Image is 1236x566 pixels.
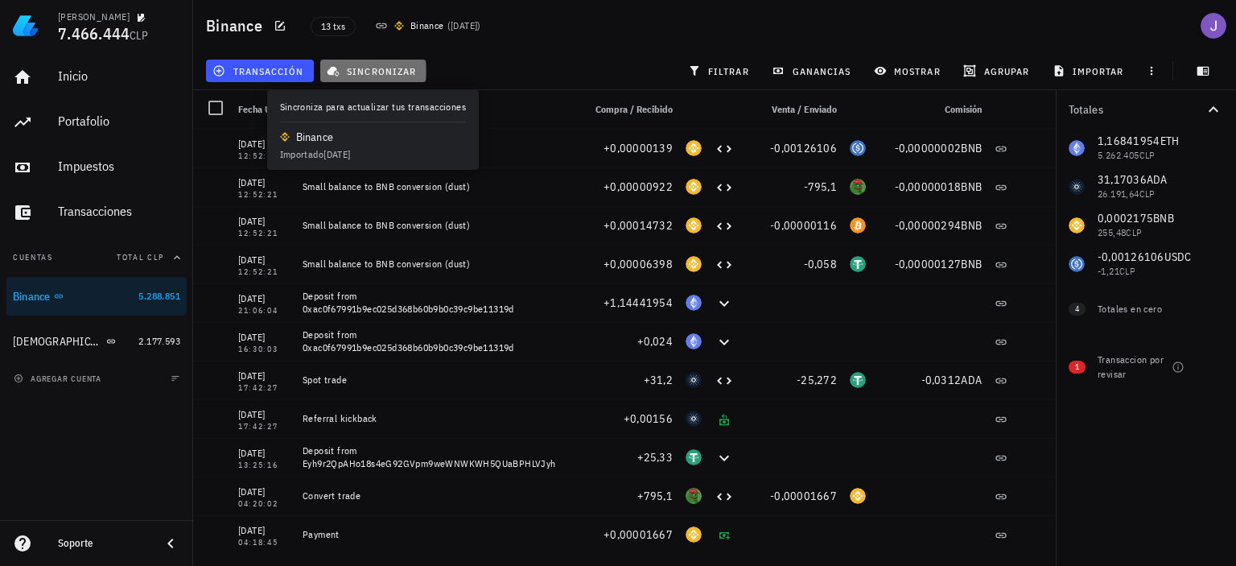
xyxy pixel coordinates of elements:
div: [DATE] [238,484,290,500]
div: 12:52:21 [238,152,290,160]
span: BNB [961,180,982,194]
div: Totales [1069,104,1204,115]
div: Binance [13,290,51,304]
div: BNB-icon [686,256,702,272]
span: Comisión [945,103,982,115]
span: -0,00000116 [770,218,837,233]
span: BNB [961,141,982,155]
div: [DATE] [238,407,290,423]
img: 270.png [394,21,404,31]
span: -0,00000002 [895,141,962,155]
div: 16:30:03 [238,345,290,353]
div: USDT-icon [686,449,702,465]
div: Referral kickback [303,412,570,425]
div: 12:52:21 [238,268,290,276]
span: +0,00000139 [604,141,673,155]
span: CLP [130,28,148,43]
span: 5.288.851 [138,290,180,302]
span: +1,14441954 [604,295,673,310]
div: Inicio [58,68,180,84]
div: Deposit from 0xac0f67991b9ec025d368b60b9b0c39c9be11319d [303,328,570,354]
span: 13 txs [321,18,345,35]
button: importar [1045,60,1134,82]
span: +31,2 [644,373,673,387]
a: Transacciones [6,193,187,232]
div: Small balance to BNB conversion (dust) [303,219,570,232]
div: 17:42:27 [238,384,290,392]
div: [DATE] [238,329,290,345]
div: Venta / Enviado [740,90,843,129]
div: USDT-icon [850,256,866,272]
div: 13:25:16 [238,461,290,469]
span: +795,1 [637,489,674,503]
span: Compra / Recibido [595,103,673,115]
span: ganancias [775,64,851,77]
span: Total CLP [117,252,164,262]
span: -0,058 [804,257,838,271]
div: [DATE] [238,445,290,461]
div: Payment [303,528,570,541]
span: Venta / Enviado [772,103,837,115]
div: 04:20:02 [238,500,290,508]
div: Deposit from 0xac0f67991b9ec025d368b60b9b0c39c9be11319d [303,290,570,316]
span: +0,00000922 [604,180,673,194]
span: 2.177.593 [138,335,180,347]
div: PEPE-icon [850,179,866,195]
div: BTC-icon [850,217,866,233]
div: Binance [410,18,444,34]
span: -0,00001667 [770,489,837,503]
button: filtrar [682,60,759,82]
div: ETH-icon [686,295,702,311]
a: Inicio [6,58,187,97]
div: ETH-icon [686,333,702,349]
span: 4 [1075,303,1079,316]
span: 1 [1075,361,1079,374]
div: [PERSON_NAME] [58,10,130,23]
span: +0,00014732 [604,218,673,233]
a: Portafolio [6,103,187,142]
span: ADA [961,373,982,387]
span: sincronizar [330,64,416,77]
div: BNB-icon [686,217,702,233]
div: 21:06:04 [238,307,290,315]
div: Spot trade [303,374,570,386]
img: LedgiFi [13,13,39,39]
span: BNB [961,218,982,233]
span: Nota [303,103,322,115]
span: -0,00126106 [770,141,837,155]
div: ADA-icon [686,411,702,427]
div: Small balance to BNB conversion (dust) [303,142,570,155]
button: agrupar [957,60,1039,82]
div: USDT-icon [850,372,866,388]
a: Impuestos [6,148,187,187]
span: +0,00156 [624,411,673,426]
div: [DATE] [238,175,290,191]
div: [DATE] [238,291,290,307]
div: Deposit from Eyh9r2QpAHo18s4eG92GVpm9weWNWKWH5QUaBPHLVJyh [303,444,570,470]
div: BNB-icon [686,179,702,195]
span: -0,00000018 [895,180,962,194]
span: -795,1 [804,180,838,194]
span: agrupar [966,64,1029,77]
span: [DATE] [451,19,477,31]
a: Binance 5.288.851 [6,277,187,316]
div: BNB-icon [686,527,702,543]
div: PEPE-icon [686,488,702,504]
div: [DATE] [238,368,290,384]
div: Comisión [872,90,988,129]
span: +0,00001667 [604,527,673,542]
span: mostrar [877,64,941,77]
div: [DATE] [238,252,290,268]
button: CuentasTotal CLP [6,238,187,277]
div: [DEMOGRAPHIC_DATA] [13,335,103,349]
div: 12:52:21 [238,191,290,199]
div: Small balance to BNB conversion (dust) [303,258,570,271]
div: Compra / Recibido [576,90,679,129]
div: [DATE] [238,523,290,539]
button: ganancias [765,60,861,82]
button: transacción [206,60,314,82]
div: Portafolio [58,114,180,129]
div: Small balance to BNB conversion (dust) [303,180,570,193]
div: Totales en cero [1098,302,1191,316]
span: 7.466.444 [58,23,130,44]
